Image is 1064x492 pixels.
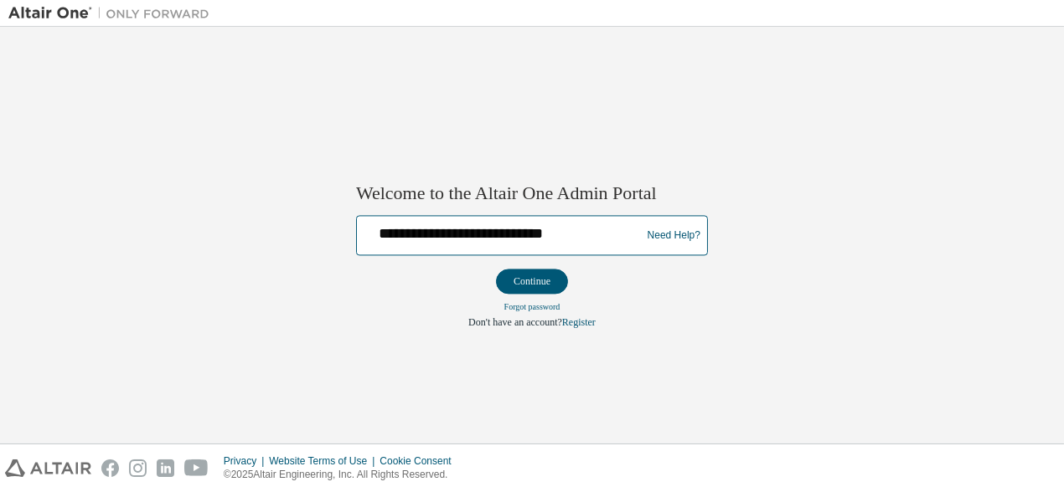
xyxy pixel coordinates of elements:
img: altair_logo.svg [5,459,91,477]
div: Website Terms of Use [269,454,380,468]
button: Continue [496,269,568,295]
a: Register [562,317,596,329]
img: facebook.svg [101,459,119,477]
div: Privacy [224,454,269,468]
h2: Welcome to the Altair One Admin Portal [356,182,708,205]
img: Altair One [8,5,218,22]
div: Cookie Consent [380,454,461,468]
img: youtube.svg [184,459,209,477]
img: linkedin.svg [157,459,174,477]
span: Don't have an account? [468,317,562,329]
img: instagram.svg [129,459,147,477]
a: Need Help? [648,235,700,236]
p: © 2025 Altair Engineering, Inc. All Rights Reserved. [224,468,462,482]
a: Forgot password [504,303,560,312]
